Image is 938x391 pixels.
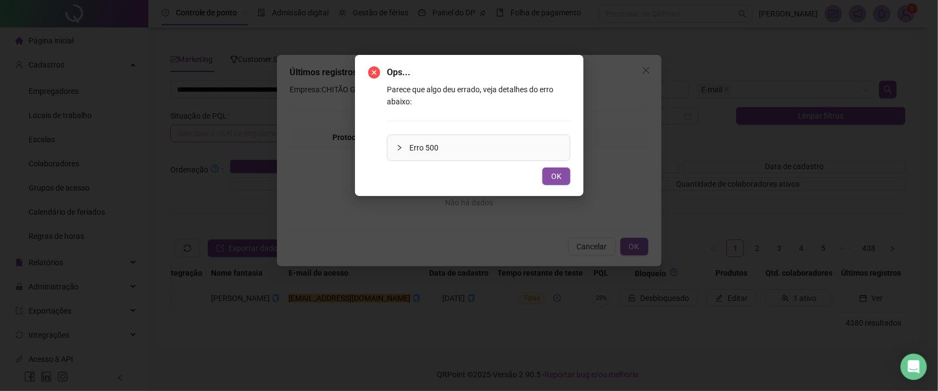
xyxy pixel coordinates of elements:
[551,170,562,182] span: OK
[387,135,570,160] div: Erro 500
[368,66,380,79] span: close-circle
[409,142,561,154] span: Erro 500
[542,167,570,185] button: OK
[387,66,570,79] span: Ops...
[387,83,570,161] div: Parece que algo deu errado, veja detalhes do erro abaixo:
[901,354,927,380] div: Open Intercom Messenger
[396,144,403,151] span: collapsed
